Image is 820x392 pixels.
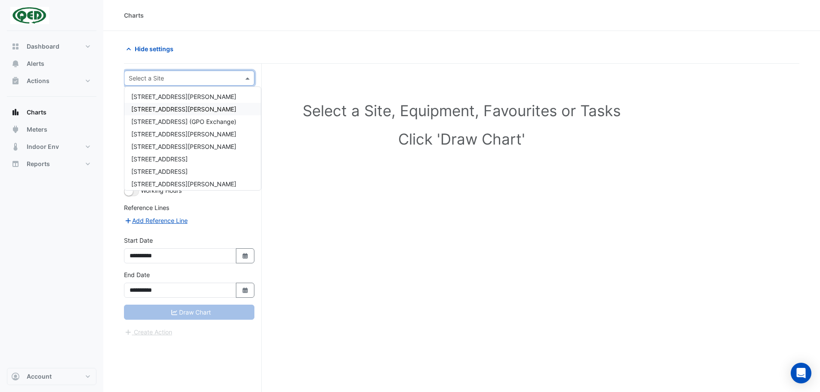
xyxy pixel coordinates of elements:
[11,160,20,168] app-icon: Reports
[124,11,144,20] div: Charts
[131,168,188,175] span: [STREET_ADDRESS]
[7,38,96,55] button: Dashboard
[11,142,20,151] app-icon: Indoor Env
[124,236,153,245] label: Start Date
[131,118,236,125] span: [STREET_ADDRESS] (GPO Exchange)
[27,77,50,85] span: Actions
[7,368,96,385] button: Account
[124,41,179,56] button: Hide settings
[131,105,236,113] span: [STREET_ADDRESS][PERSON_NAME]
[27,372,52,381] span: Account
[135,44,173,53] span: Hide settings
[124,270,150,279] label: End Date
[791,363,811,383] div: Open Intercom Messenger
[7,55,96,72] button: Alerts
[27,108,46,117] span: Charts
[11,59,20,68] app-icon: Alerts
[124,216,188,225] button: Add Reference Line
[241,252,249,259] fa-icon: Select Date
[11,42,20,51] app-icon: Dashboard
[10,7,49,24] img: Company Logo
[7,121,96,138] button: Meters
[7,155,96,173] button: Reports
[143,130,780,148] h1: Click 'Draw Chart'
[27,59,44,68] span: Alerts
[241,287,249,294] fa-icon: Select Date
[131,180,236,188] span: [STREET_ADDRESS][PERSON_NAME]
[27,160,50,168] span: Reports
[11,108,20,117] app-icon: Charts
[27,125,47,134] span: Meters
[143,102,780,120] h1: Select a Site, Equipment, Favourites or Tasks
[124,87,261,190] div: Options List
[7,72,96,90] button: Actions
[141,187,182,194] span: Working Hours
[124,327,173,335] app-escalated-ticket-create-button: Please correct errors first
[131,143,236,150] span: [STREET_ADDRESS][PERSON_NAME]
[11,125,20,134] app-icon: Meters
[131,130,236,138] span: [STREET_ADDRESS][PERSON_NAME]
[131,93,236,100] span: [STREET_ADDRESS][PERSON_NAME]
[7,104,96,121] button: Charts
[27,142,59,151] span: Indoor Env
[131,155,188,163] span: [STREET_ADDRESS]
[11,77,20,85] app-icon: Actions
[27,42,59,51] span: Dashboard
[7,138,96,155] button: Indoor Env
[124,203,169,212] label: Reference Lines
